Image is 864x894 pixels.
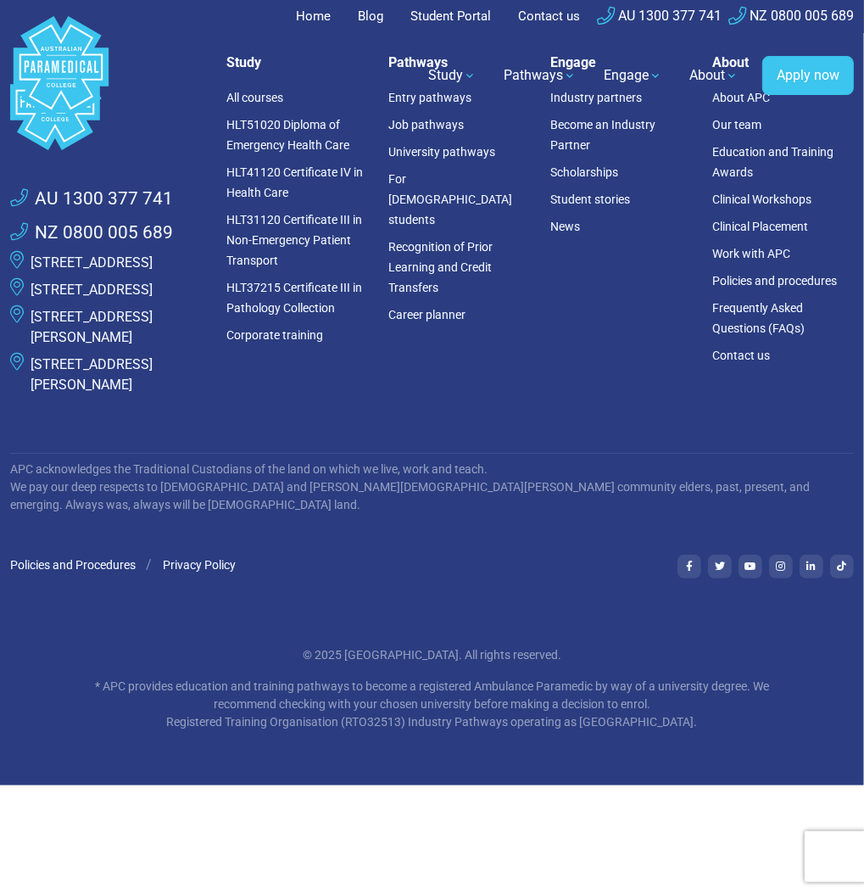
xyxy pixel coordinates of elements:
a: Clinical Placement [712,220,808,233]
p: * APC provides education and training pathways to become a registered Ambulance Paramedic by way ... [74,678,791,731]
a: Frequently Asked Questions (FAQs) [712,301,805,335]
a: Policies and procedures [712,274,837,288]
a: News [550,220,580,233]
a: Contact us [712,349,770,362]
a: Policies and Procedures [10,558,136,572]
a: About [679,52,749,99]
a: Scholarships [550,165,618,179]
a: [STREET_ADDRESS][PERSON_NAME] [31,356,153,393]
a: Corporate training [226,328,323,342]
a: AU 1300 377 741 [10,186,173,212]
a: [STREET_ADDRESS] [31,282,153,298]
a: Privacy Policy [163,558,236,572]
a: HLT37215 Certificate III in Pathology Collection [226,281,362,315]
a: Pathways [493,52,587,99]
a: AU 1300 377 741 [597,8,722,24]
a: Recognition of Prior Learning and Credit Transfers [388,240,493,294]
a: Student stories [550,193,630,206]
a: For [DEMOGRAPHIC_DATA] students [388,172,512,226]
p: © 2025 [GEOGRAPHIC_DATA]. All rights reserved. [74,646,791,664]
a: NZ 0800 005 689 [728,8,854,24]
a: HLT41120 Certificate IV in Health Care [226,165,363,199]
a: Australian Paramedical College [10,33,112,119]
a: Work with APC [712,247,790,260]
a: [STREET_ADDRESS] [31,254,153,271]
a: University pathways [388,145,495,159]
a: Apply now [762,56,854,95]
a: Education and Training Awards [712,145,833,179]
a: Engage [594,52,672,99]
a: Career planner [388,308,465,321]
a: HLT31120 Certificate III in Non-Emergency Patient Transport [226,213,362,267]
a: Clinical Workshops [712,193,811,206]
p: APC acknowledges the Traditional Custodians of the land on which we live, work and teach. We pay ... [10,461,854,514]
a: Study [418,52,487,99]
a: NZ 0800 005 689 [10,220,173,246]
a: [STREET_ADDRESS][PERSON_NAME] [31,309,153,345]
